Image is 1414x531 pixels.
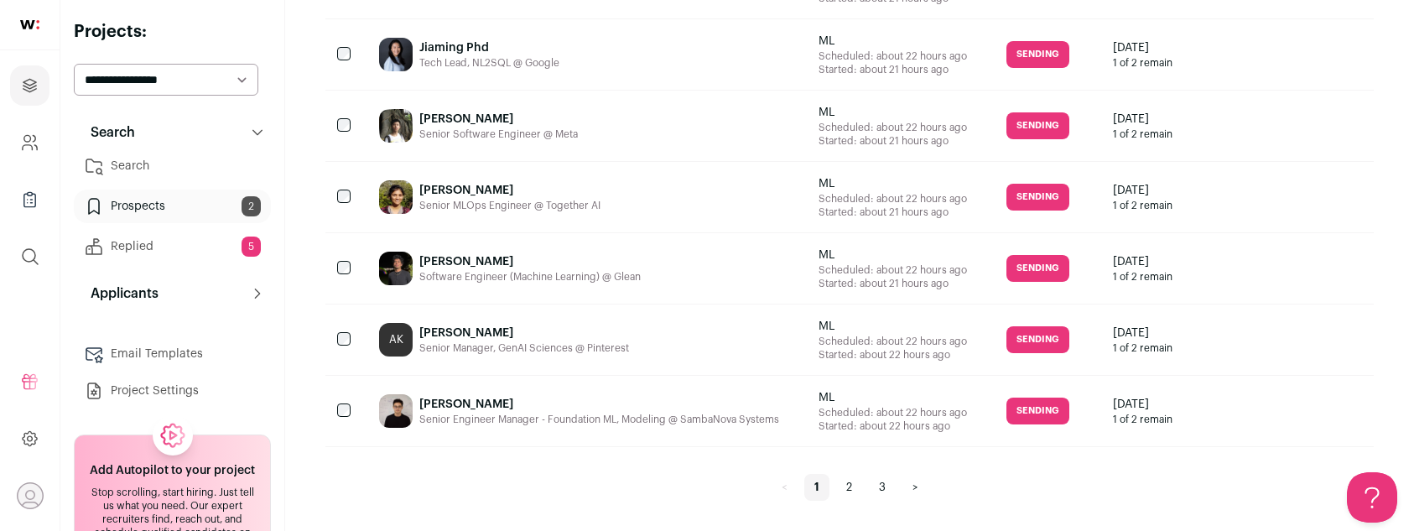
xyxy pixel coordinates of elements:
[1006,255,1069,282] span: Sending
[819,419,967,433] div: Started: about 22 hours ago
[419,128,578,141] div: Senior Software Engineer @ Meta
[1347,472,1397,523] iframe: Help Scout Beacon - Open
[804,474,829,501] span: 1
[81,122,135,143] p: Search
[81,284,159,304] p: Applicants
[819,389,967,406] div: ML
[819,49,967,63] div: Scheduled: about 22 hours ago
[819,406,967,419] div: Scheduled: about 22 hours ago
[1006,326,1069,353] span: Sending
[74,20,271,44] h2: Projects:
[17,482,44,509] button: Open dropdown
[74,230,271,263] a: Replied5
[1113,128,1172,141] span: 1 of 2 remain
[819,318,967,335] div: ML
[419,253,641,270] div: [PERSON_NAME]
[419,39,559,56] div: Jiaming Phd
[379,109,413,143] img: bfcb71d6b66d91308578488e7ec97c50689d33d9386e6693cd17315bc3805214
[20,20,39,29] img: wellfound-shorthand-0d5821cbd27db2630d0214b213865d53afaa358527fdda9d0ea32b1df1b89c2c.svg
[1113,325,1172,341] span: [DATE]
[74,149,271,183] a: Search
[419,56,559,70] div: Tech Lead, NL2SQL @ Google
[819,263,967,277] div: Scheduled: about 22 hours ago
[819,277,967,290] div: Started: about 21 hours ago
[1006,41,1069,68] span: Sending
[419,325,629,341] div: [PERSON_NAME]
[819,121,967,134] div: Scheduled: about 22 hours ago
[836,474,862,501] a: 2
[10,122,49,163] a: Company and ATS Settings
[379,38,413,71] img: 21746ba1c694dc22f19ae4748002e230f85ba259489389aee45ed5042671b541
[819,348,967,362] div: Started: about 22 hours ago
[819,335,967,348] div: Scheduled: about 22 hours ago
[419,111,578,128] div: [PERSON_NAME]
[1006,184,1069,211] span: Sending
[819,206,967,219] div: Started: about 21 hours ago
[10,180,49,220] a: Company Lists
[242,237,261,257] span: 5
[1113,111,1172,128] span: [DATE]
[819,134,967,148] div: Started: about 21 hours ago
[1113,39,1172,56] span: [DATE]
[90,462,255,479] h2: Add Autopilot to your project
[1113,199,1172,212] span: 1 of 2 remain
[819,247,967,263] div: ML
[419,182,600,199] div: [PERSON_NAME]
[1113,182,1172,199] span: [DATE]
[74,374,271,408] a: Project Settings
[379,252,413,285] img: b3c645ce757055a6c00a54ad87490bb2bdd637095c3375cf716d536ce42afe25
[1006,398,1069,424] span: Sending
[819,63,967,76] div: Started: about 21 hours ago
[1113,253,1172,270] span: [DATE]
[74,337,271,371] a: Email Templates
[242,196,261,216] span: 2
[772,474,798,501] span: <
[1006,112,1069,139] span: Sending
[819,175,967,192] div: ML
[1113,413,1172,426] span: 1 of 2 remain
[10,65,49,106] a: Projects
[1113,396,1172,413] span: [DATE]
[819,192,967,206] div: Scheduled: about 22 hours ago
[419,199,600,212] div: Senior MLOps Engineer @ Together AI
[1113,56,1172,70] span: 1 of 2 remain
[419,270,641,284] div: Software Engineer (Machine Learning) @ Glean
[869,474,896,501] a: 3
[379,323,413,357] div: AK
[74,190,271,223] a: Prospects2
[819,104,967,121] div: ML
[74,116,271,149] button: Search
[819,33,967,49] div: ML
[1113,341,1172,355] span: 1 of 2 remain
[419,413,779,426] div: Senior Engineer Manager - Foundation ML, Modeling @ SambaNova Systems
[379,394,413,428] img: 9ac94eef45d24e13f328700b75822ac7c031892d6d8ce04009dbf83ccd3e3e37
[74,277,271,310] button: Applicants
[902,474,928,501] a: >
[379,180,413,214] img: 3693000a75ee3f9c33f5493bf59faa9504c65a95dc638216250b2e76c99ffb1c.jpg
[419,341,629,355] div: Senior Manager, GenAI Sciences @ Pinterest
[419,396,779,413] div: [PERSON_NAME]
[1113,270,1172,284] span: 1 of 2 remain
